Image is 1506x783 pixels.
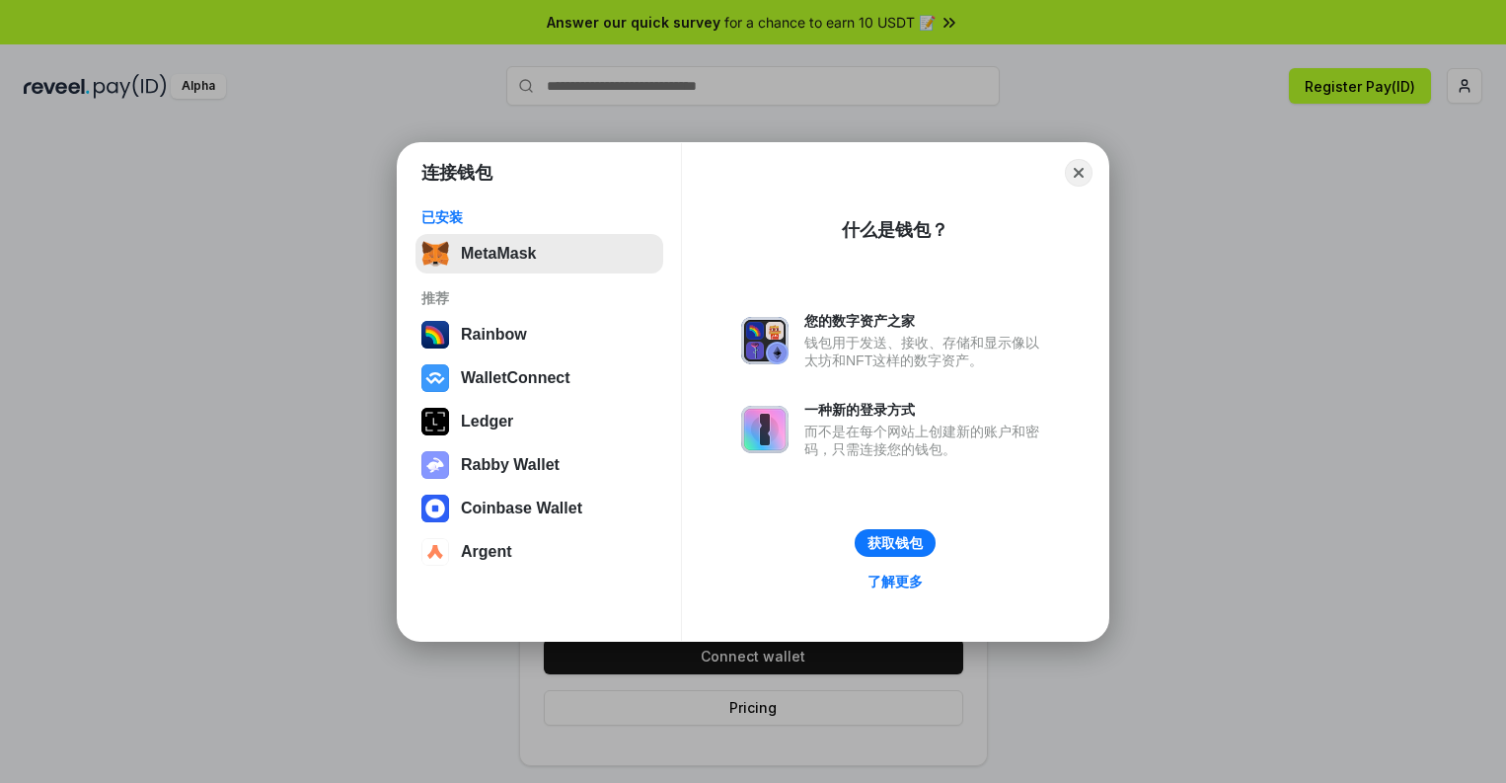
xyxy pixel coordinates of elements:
div: MetaMask [461,245,536,263]
button: Rabby Wallet [415,445,663,485]
div: 什么是钱包？ [842,218,948,242]
div: 获取钱包 [867,534,923,552]
button: Coinbase Wallet [415,489,663,528]
div: 而不是在每个网站上创建新的账户和密码，只需连接您的钱包。 [804,423,1049,458]
div: Coinbase Wallet [461,500,582,517]
div: WalletConnect [461,369,570,387]
div: 推荐 [421,289,657,307]
img: svg+xml,%3Csvg%20xmlns%3D%22http%3A%2F%2Fwww.w3.org%2F2000%2Fsvg%22%20fill%3D%22none%22%20viewBox... [741,406,789,453]
div: 已安装 [421,208,657,226]
div: Ledger [461,413,513,431]
img: svg+xml,%3Csvg%20width%3D%2228%22%20height%3D%2228%22%20viewBox%3D%220%200%2028%2028%22%20fill%3D... [421,495,449,522]
a: 了解更多 [856,569,935,594]
img: svg+xml,%3Csvg%20xmlns%3D%22http%3A%2F%2Fwww.w3.org%2F2000%2Fsvg%22%20width%3D%2228%22%20height%3... [421,408,449,435]
button: MetaMask [415,234,663,274]
button: Rainbow [415,315,663,354]
img: svg+xml,%3Csvg%20xmlns%3D%22http%3A%2F%2Fwww.w3.org%2F2000%2Fsvg%22%20fill%3D%22none%22%20viewBox... [421,451,449,479]
div: 您的数字资产之家 [804,312,1049,330]
img: svg+xml,%3Csvg%20width%3D%22120%22%20height%3D%22120%22%20viewBox%3D%220%200%20120%20120%22%20fil... [421,321,449,349]
button: 获取钱包 [855,529,936,557]
div: Rabby Wallet [461,456,560,474]
div: 一种新的登录方式 [804,401,1049,419]
h1: 连接钱包 [421,161,492,185]
button: WalletConnect [415,358,663,398]
img: svg+xml,%3Csvg%20width%3D%2228%22%20height%3D%2228%22%20viewBox%3D%220%200%2028%2028%22%20fill%3D... [421,538,449,566]
div: 了解更多 [867,573,923,590]
img: svg+xml,%3Csvg%20width%3D%2228%22%20height%3D%2228%22%20viewBox%3D%220%200%2028%2028%22%20fill%3D... [421,364,449,392]
button: Close [1065,159,1092,187]
div: Argent [461,543,512,561]
div: 钱包用于发送、接收、存储和显示像以太坊和NFT这样的数字资产。 [804,334,1049,369]
button: Argent [415,532,663,572]
div: Rainbow [461,326,527,344]
button: Ledger [415,402,663,441]
img: svg+xml,%3Csvg%20fill%3D%22none%22%20height%3D%2233%22%20viewBox%3D%220%200%2035%2033%22%20width%... [421,240,449,268]
img: svg+xml,%3Csvg%20xmlns%3D%22http%3A%2F%2Fwww.w3.org%2F2000%2Fsvg%22%20fill%3D%22none%22%20viewBox... [741,317,789,364]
